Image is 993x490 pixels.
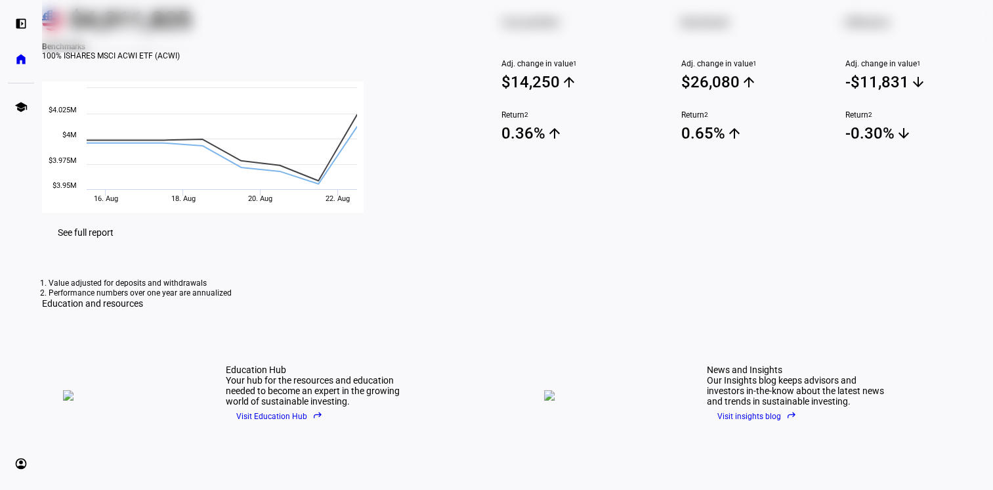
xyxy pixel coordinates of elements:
[49,156,77,165] text: $3.975M
[14,17,28,30] eth-mat-symbol: left_panel_open
[248,194,272,203] span: 20. Aug
[312,410,323,420] eth-mat-symbol: reply
[681,72,830,92] span: $26,080
[573,59,577,68] sup: 1
[845,72,993,92] span: -$11,831
[226,407,333,426] button: Visit Education Hubreply
[49,288,986,298] li: Performance numbers over one year are annualized
[786,410,797,420] eth-mat-symbol: reply
[681,123,830,143] span: 0.65%
[63,390,194,401] img: education-hub.png
[561,74,577,90] mat-icon: arrow_upward
[94,194,118,203] span: 16. Aug
[524,110,528,120] sup: 2
[58,227,114,238] span: See full report
[544,390,675,401] img: news.png
[62,131,77,139] text: $4M
[14,100,28,114] eth-mat-symbol: school
[707,375,891,407] div: Our Insights blog keeps advisors and investors in-the-know about the latest news and trends in su...
[916,59,920,68] sup: 1
[868,110,872,120] sup: 2
[845,123,993,143] span: -0.30%
[49,106,77,114] text: $4.025M
[681,110,830,120] span: Return
[42,298,993,309] div: Education and resources
[236,407,323,426] span: Visit Education Hub
[42,219,129,246] a: See full report
[226,407,410,426] a: Visit Education Hubreply
[707,407,891,426] a: Visit insights blogreply
[14,53,28,66] eth-mat-symbol: home
[681,59,830,68] span: Adj. change in value
[501,123,650,143] span: 0.36%
[49,278,986,288] li: Value adjusted for deposits and withdrawals
[501,59,650,68] span: Adj. change in value
[845,59,993,68] span: Adj. change in value
[727,125,742,141] mat-icon: arrow_upward
[171,194,196,203] span: 18. Aug
[753,59,757,68] sup: 1
[42,51,465,60] div: 100% ISHARES MSCI ACWI ETF (ACWI)
[707,365,891,375] div: News and Insights
[501,110,650,120] span: Return
[547,125,562,141] mat-icon: arrow_upward
[704,110,708,120] sup: 2
[226,365,410,375] div: Education Hub
[717,407,797,426] span: Visit insights blog
[707,407,807,426] button: Visit insights blogreply
[8,46,34,72] a: home
[895,125,911,141] mat-icon: arrow_downward
[14,457,28,470] eth-mat-symbol: account_circle
[910,74,925,90] mat-icon: arrow_downward
[53,181,77,190] text: $3.95M
[501,73,560,91] div: $14,250
[741,74,757,90] mat-icon: arrow_upward
[226,375,410,407] div: Your hub for the resources and education needed to become an expert in the growing world of susta...
[326,194,350,203] span: 22. Aug
[845,110,993,120] span: Return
